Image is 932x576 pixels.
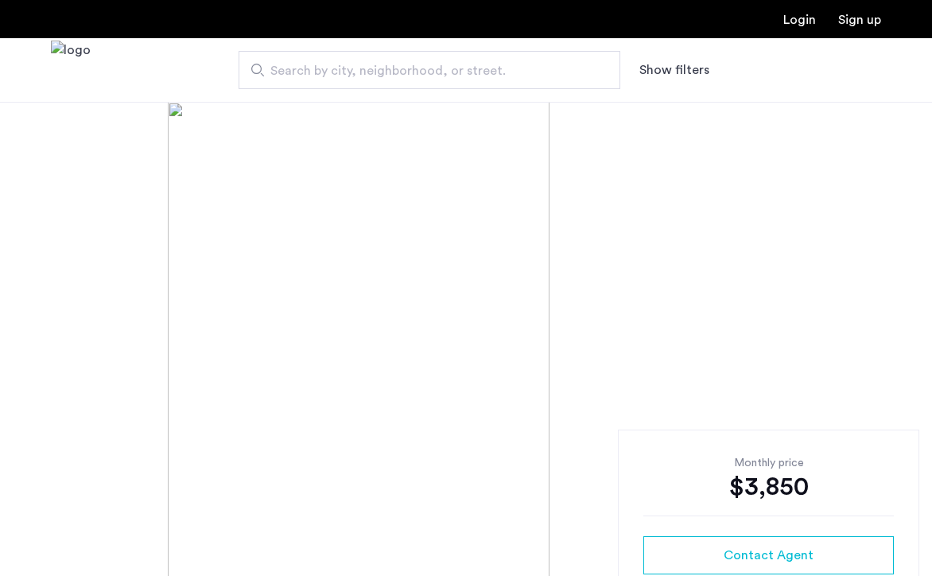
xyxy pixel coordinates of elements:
[51,41,91,100] a: Cazamio Logo
[643,455,894,471] div: Monthly price
[239,51,620,89] input: Apartment Search
[639,60,709,80] button: Show or hide filters
[783,14,816,26] a: Login
[643,471,894,503] div: $3,850
[51,41,91,100] img: logo
[643,536,894,574] button: button
[724,546,814,565] span: Contact Agent
[270,61,576,80] span: Search by city, neighborhood, or street.
[838,14,881,26] a: Registration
